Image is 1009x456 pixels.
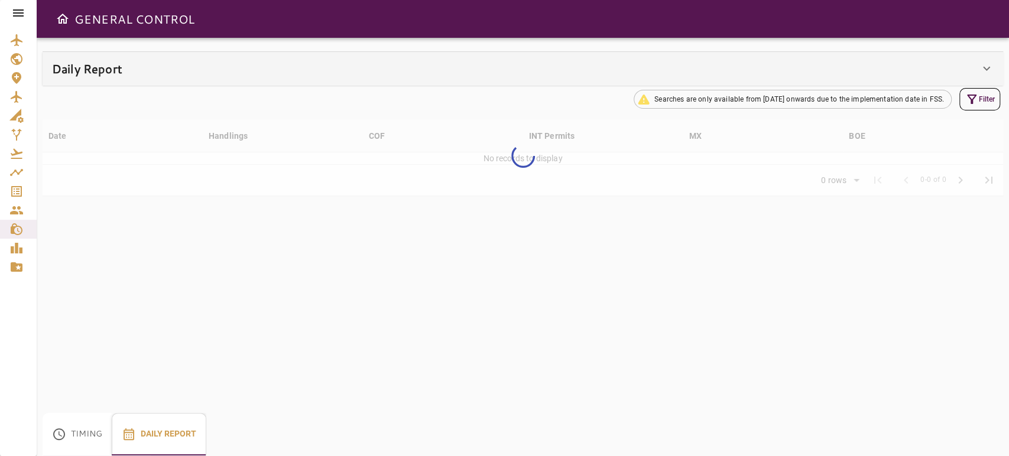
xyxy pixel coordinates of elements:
button: Daily Report [112,413,206,455]
span: Searches are only available from [DATE] onwards due to the implementation date in FSS. [647,94,951,105]
div: Daily Report [43,52,1003,85]
button: Open drawer [51,7,74,31]
button: Filter [959,88,1000,110]
h6: Daily Report [52,59,122,78]
h6: GENERAL CONTROL [74,9,194,28]
div: basic tabs example [43,413,206,455]
button: Timing [43,413,112,455]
